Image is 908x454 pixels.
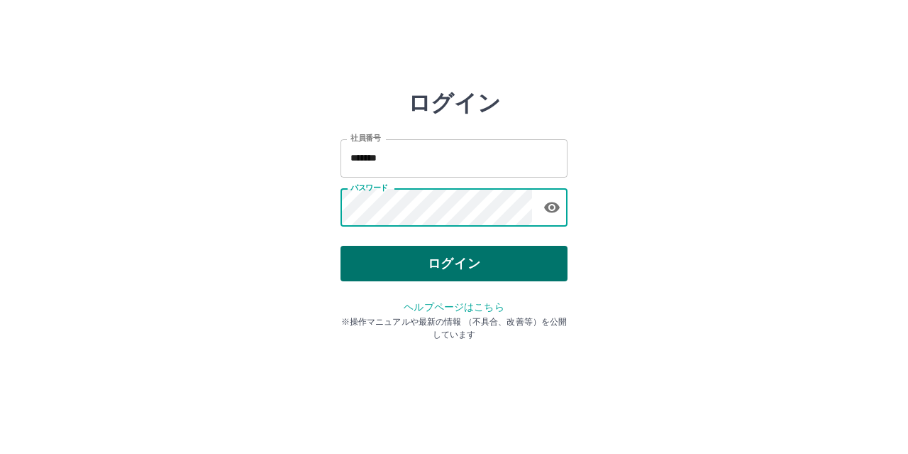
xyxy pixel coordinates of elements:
[404,301,504,313] a: ヘルプページはこちら
[408,90,501,117] h2: ログイン
[350,183,388,193] label: パスワード
[340,315,567,341] p: ※操作マニュアルや最新の情報 （不具合、改善等）を公開しています
[350,133,380,144] label: 社員番号
[340,246,567,281] button: ログイン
